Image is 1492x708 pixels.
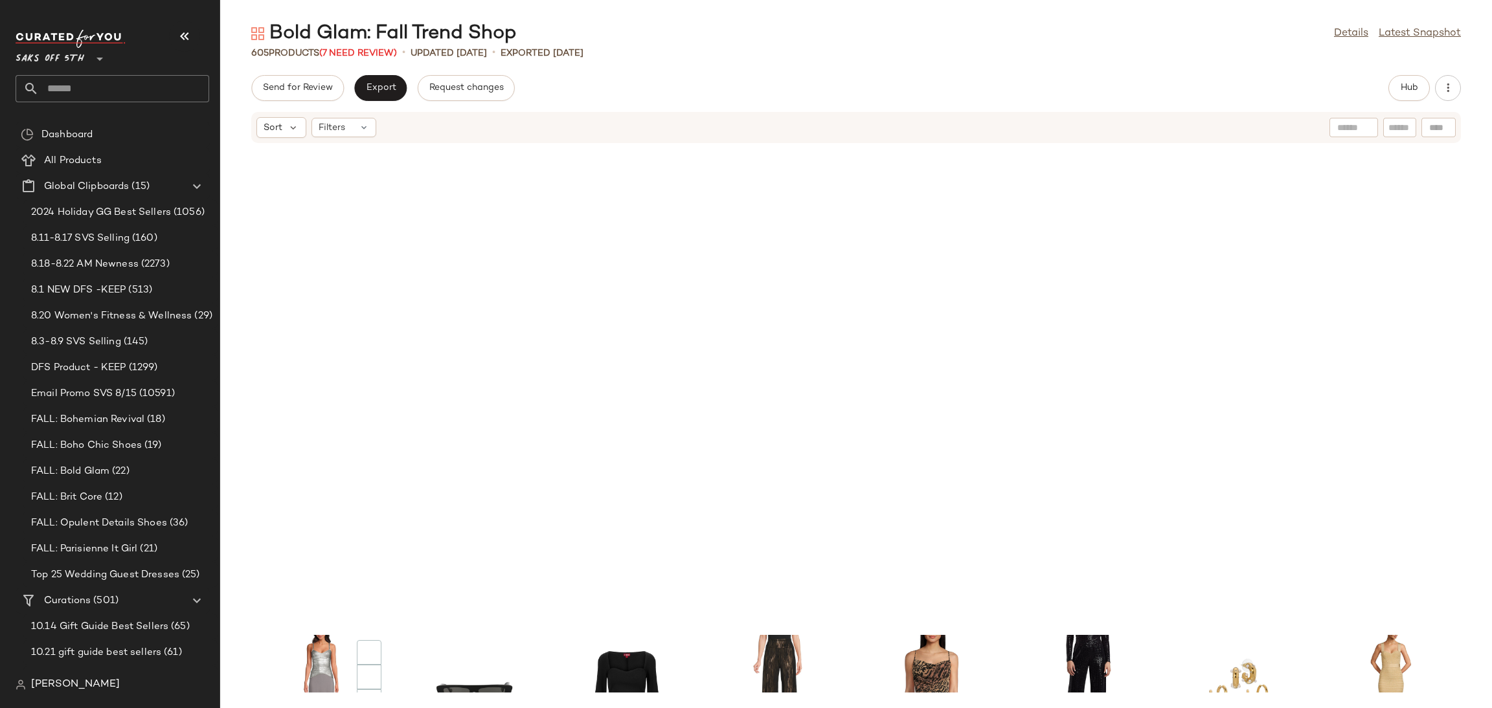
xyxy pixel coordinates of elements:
span: (25) [179,568,200,582]
span: FALL: Parisienne It Girl [31,542,137,557]
span: FALL: Bohemian Revival [31,412,144,427]
span: Saks OFF 5TH [16,44,84,67]
button: Request changes [418,75,515,101]
span: (7 Need Review) [319,49,397,58]
span: (61) [161,645,182,660]
span: (65) [168,619,190,634]
span: 605 [251,49,269,58]
span: Request changes [429,83,504,93]
span: Hub [1400,83,1418,93]
button: Export [354,75,407,101]
span: (160) [130,231,157,246]
span: DFS Product - KEEP [31,360,126,375]
span: (61) [164,671,185,686]
img: svg%3e [21,128,34,141]
p: updated [DATE] [411,47,487,60]
div: Bold Glam: Fall Trend Shop [251,21,517,47]
span: FALL: Boho Chic Shoes [31,438,142,453]
span: (29) [192,309,212,324]
button: Hub [1388,75,1430,101]
span: Top 25 Wedding Guest Dresses [31,568,179,582]
span: (10591) [137,386,175,401]
span: (18) [144,412,165,427]
span: Email Promo SVS 8/15 [31,386,137,401]
span: FALL: Opulent Details Shoes [31,516,167,531]
span: (36) [167,516,188,531]
a: Details [1334,26,1368,41]
span: FALL: Brit Core [31,490,102,505]
span: All Products [44,153,102,168]
span: 8.18-8.22 AM Newness [31,257,139,272]
span: 8.3-8.9 SVS Selling [31,335,121,349]
span: Curations [44,593,91,608]
img: cfy_white_logo.C9jOOHJF.svg [16,30,126,48]
span: 10.21 gift guide best sellers [31,645,161,660]
span: (2273) [139,257,170,272]
span: FALL: Bold Glam [31,464,109,479]
span: • [492,45,495,61]
span: 10.14 Gift Guide Best Sellers [31,619,168,634]
span: (1299) [126,360,158,375]
span: (21) [137,542,157,557]
span: (19) [142,438,162,453]
span: • [402,45,405,61]
span: 8.11-8.17 SVS Selling [31,231,130,246]
span: (12) [102,490,122,505]
img: svg%3e [251,27,264,40]
span: [PERSON_NAME] [31,677,120,692]
span: Global Clipboards [44,179,129,194]
img: svg%3e [16,680,26,690]
span: (1056) [171,205,205,220]
span: Sort [264,121,282,135]
span: Dashboard [41,127,93,142]
span: (513) [126,283,152,298]
span: (22) [109,464,130,479]
span: 8.20 Women's Fitness & Wellness [31,309,192,324]
div: Products [251,47,397,60]
p: Exported [DATE] [501,47,583,60]
button: Send for Review [251,75,344,101]
span: 2024 Holiday GG Best Sellers [31,205,171,220]
span: Export [365,83,396,93]
span: (145) [121,335,148,349]
span: Filters [319,121,345,135]
span: 8.1 NEW DFS -KEEP [31,283,126,298]
span: (501) [91,593,119,608]
span: (15) [129,179,150,194]
span: 10.30 gift guide best sellers [31,671,164,686]
a: Latest Snapshot [1379,26,1461,41]
span: Send for Review [262,83,333,93]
